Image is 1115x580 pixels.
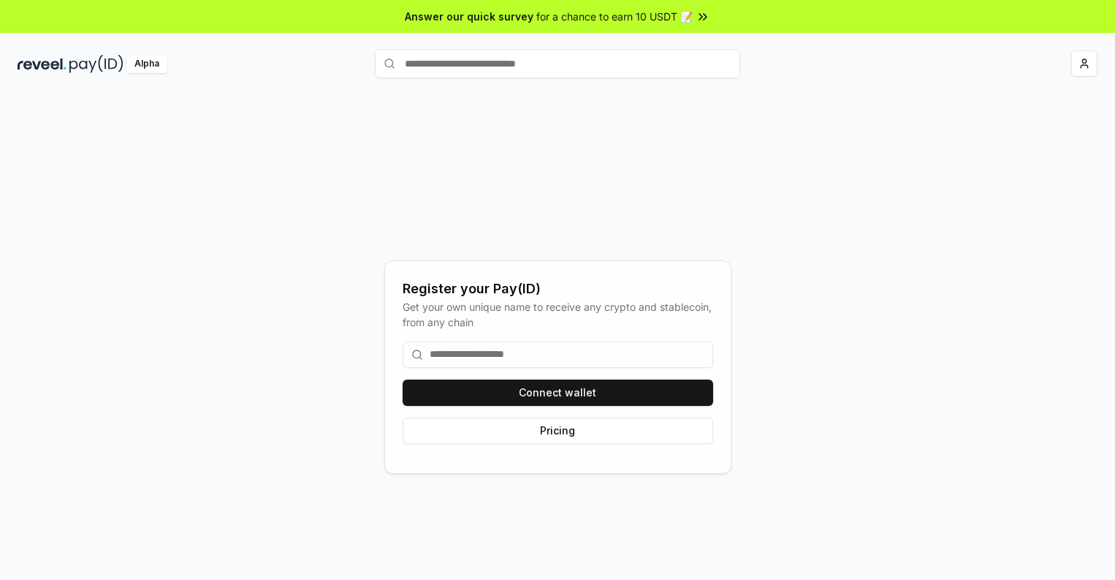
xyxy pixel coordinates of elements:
button: Connect wallet [403,380,713,406]
img: reveel_dark [18,55,66,73]
div: Get your own unique name to receive any crypto and stablecoin, from any chain [403,299,713,330]
span: Answer our quick survey [405,9,533,24]
div: Alpha [126,55,167,73]
span: for a chance to earn 10 USDT 📝 [536,9,693,24]
button: Pricing [403,418,713,444]
img: pay_id [69,55,123,73]
div: Register your Pay(ID) [403,279,713,299]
